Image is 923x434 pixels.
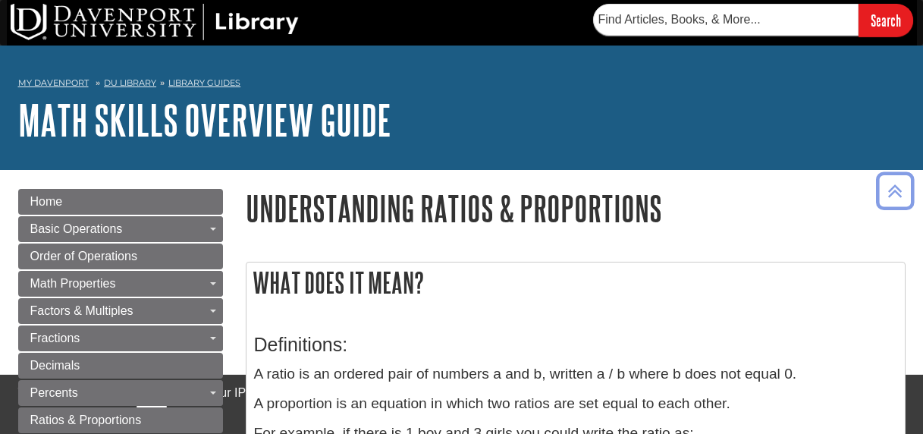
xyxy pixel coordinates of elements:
[18,216,223,242] a: Basic Operations
[18,73,906,97] nav: breadcrumb
[104,77,156,88] a: DU Library
[18,244,223,269] a: Order of Operations
[18,325,223,351] a: Fractions
[254,393,897,415] p: A proportion is an equation in which two ratios are set equal to each other.
[18,77,89,90] a: My Davenport
[30,414,142,426] span: Ratios & Proportions
[18,298,223,324] a: Factors & Multiples
[18,353,223,379] a: Decimals
[30,277,116,290] span: Math Properties
[254,363,897,385] p: A ratio is an ordered pair of numbers a and b, written a / b where b does not equal 0.
[11,4,299,40] img: DU Library
[18,407,223,433] a: Ratios & Proportions
[871,181,919,201] a: Back to Top
[18,96,391,143] a: Math Skills Overview Guide
[168,77,240,88] a: Library Guides
[18,189,223,215] a: Home
[246,189,906,228] h1: Understanding Ratios & Proportions
[30,359,80,372] span: Decimals
[30,222,123,235] span: Basic Operations
[30,332,80,344] span: Fractions
[859,4,913,36] input: Search
[18,271,223,297] a: Math Properties
[254,334,897,356] h3: Definitions:
[30,250,137,263] span: Order of Operations
[246,263,905,303] h2: What does it mean?
[593,4,913,36] form: Searches DU Library's articles, books, and more
[593,4,859,36] input: Find Articles, Books, & More...
[30,304,133,317] span: Factors & Multiples
[30,195,63,208] span: Home
[30,386,78,399] span: Percents
[18,380,223,406] a: Percents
